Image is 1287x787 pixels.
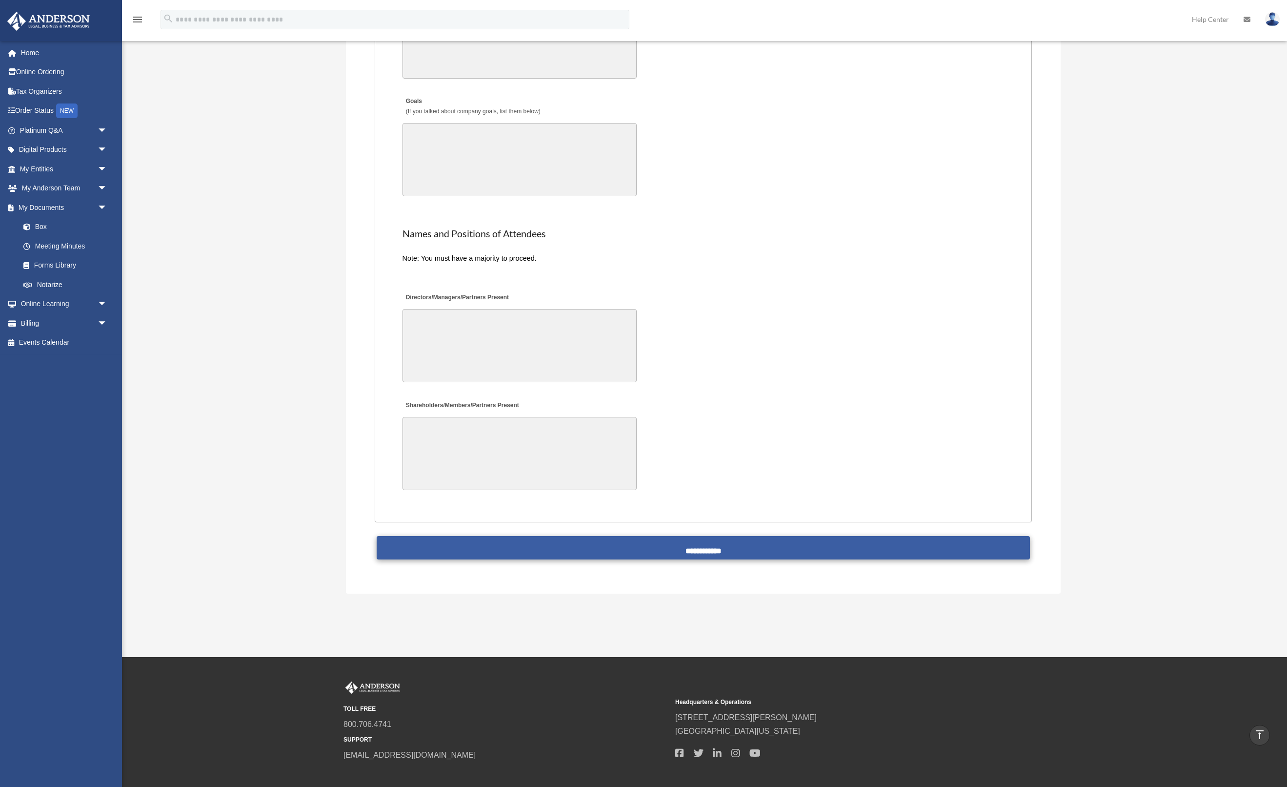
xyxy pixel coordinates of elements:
span: (If you talked about company goals, list them below) [406,108,541,115]
div: NEW [56,104,78,118]
span: arrow_drop_down [98,313,117,333]
span: arrow_drop_down [98,294,117,314]
span: arrow_drop_down [98,159,117,179]
a: [EMAIL_ADDRESS][DOMAIN_NAME] [343,751,476,759]
a: Events Calendar [7,333,122,352]
i: vertical_align_top [1254,729,1266,741]
a: [STREET_ADDRESS][PERSON_NAME] [675,713,817,722]
a: Tax Organizers [7,82,122,101]
a: My Documentsarrow_drop_down [7,198,122,217]
label: Directors/Managers/Partners Present [402,291,512,305]
small: TOLL FREE [343,704,668,714]
h2: Names and Positions of Attendees [402,227,1005,241]
label: Goals [402,95,543,119]
i: search [163,13,174,24]
img: User Pic [1265,12,1280,26]
a: Home [7,43,122,62]
span: arrow_drop_down [98,179,117,199]
a: Meeting Minutes [14,236,117,256]
small: Headquarters & Operations [675,697,1000,707]
i: menu [132,14,143,25]
label: Shareholders/Members/Partners Present [402,399,522,412]
span: arrow_drop_down [98,140,117,160]
a: 800.706.4741 [343,720,391,728]
a: Billingarrow_drop_down [7,313,122,333]
span: Note: You must have a majority to proceed. [402,254,537,262]
a: Forms Library [14,256,122,275]
span: arrow_drop_down [98,198,117,218]
a: My Anderson Teamarrow_drop_down [7,179,122,198]
img: Anderson Advisors Platinum Portal [343,682,402,694]
a: vertical_align_top [1249,725,1270,746]
a: Online Ordering [7,62,122,82]
a: Box [14,217,122,237]
a: Digital Productsarrow_drop_down [7,140,122,160]
a: My Entitiesarrow_drop_down [7,159,122,179]
a: menu [132,17,143,25]
small: SUPPORT [343,735,668,745]
a: Order StatusNEW [7,101,122,121]
a: Online Learningarrow_drop_down [7,294,122,314]
a: Notarize [14,275,122,294]
img: Anderson Advisors Platinum Portal [4,12,93,31]
span: arrow_drop_down [98,121,117,141]
a: Platinum Q&Aarrow_drop_down [7,121,122,140]
a: [GEOGRAPHIC_DATA][US_STATE] [675,727,800,735]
